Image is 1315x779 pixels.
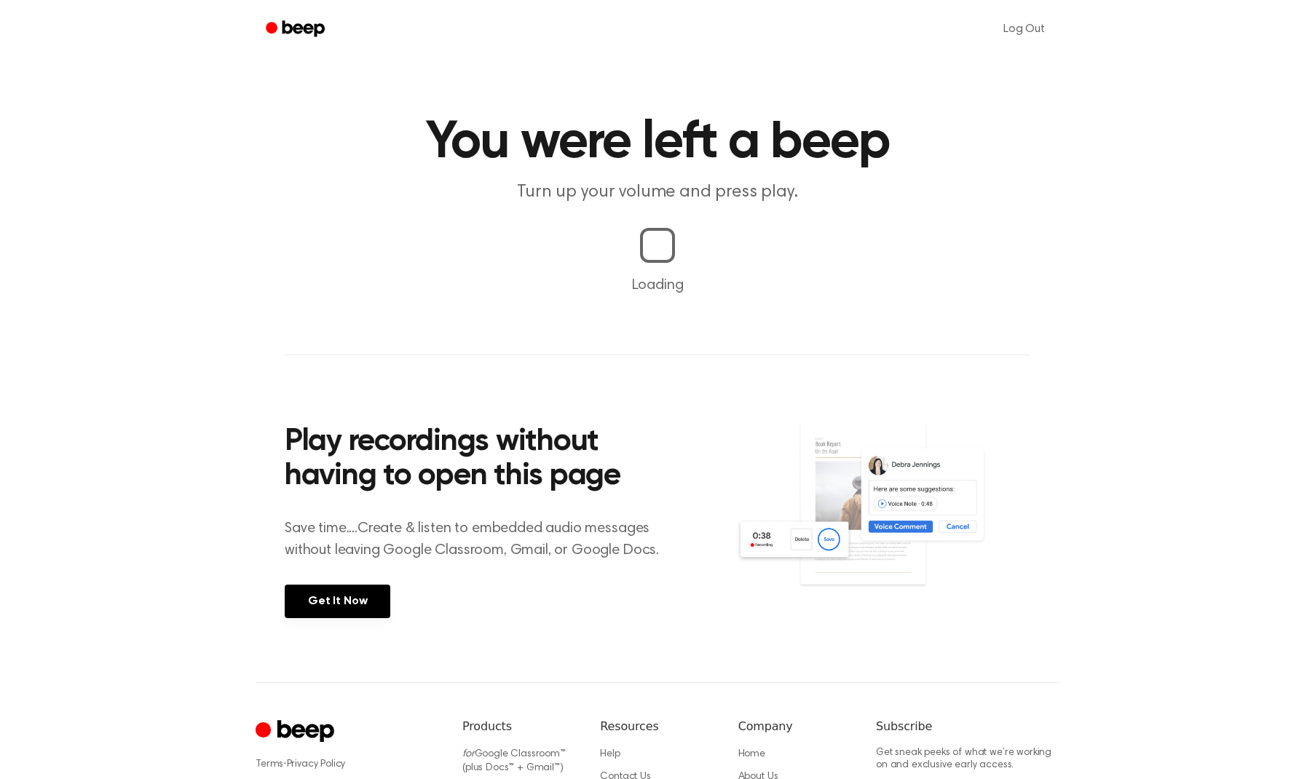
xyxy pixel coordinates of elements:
[462,718,577,735] h6: Products
[738,749,765,759] a: Home
[735,421,1030,617] img: Voice Comments on Docs and Recording Widget
[285,116,1030,169] h1: You were left a beep
[600,749,620,759] a: Help
[285,425,677,494] h2: Play recordings without having to open this page
[738,718,853,735] h6: Company
[256,759,283,770] a: Terms
[256,757,439,772] div: ·
[256,15,338,44] a: Beep
[989,12,1059,47] a: Log Out
[876,747,1059,772] p: Get sneak peeks of what we’re working on and exclusive early access.
[378,181,937,205] p: Turn up your volume and press play.
[600,718,714,735] h6: Resources
[285,518,677,561] p: Save time....Create & listen to embedded audio messages without leaving Google Classroom, Gmail, ...
[17,274,1298,296] p: Loading
[285,585,390,618] a: Get It Now
[287,759,346,770] a: Privacy Policy
[462,749,475,759] i: for
[462,749,566,774] a: forGoogle Classroom™ (plus Docs™ + Gmail™)
[256,718,338,746] a: Cruip
[876,718,1059,735] h6: Subscribe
